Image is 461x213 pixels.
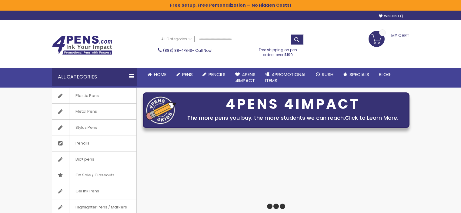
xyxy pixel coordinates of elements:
[179,114,406,122] div: The more pens you buy, the more students we can reach.
[158,34,195,44] a: All Categories
[379,14,403,18] a: Wishlist
[52,135,136,151] a: Pencils
[265,71,306,84] span: 4PROMOTIONAL ITEMS
[235,71,256,84] span: 4Pens 4impact
[69,104,103,119] span: Metal Pens
[182,71,193,78] span: Pens
[52,88,136,104] a: Plastic Pens
[338,68,374,81] a: Specials
[349,71,369,78] span: Specials
[69,151,100,167] span: Bic® pens
[69,135,95,151] span: Pencils
[163,48,212,53] span: - Call Now!
[52,120,136,135] a: Stylus Pens
[143,68,171,81] a: Home
[69,167,121,183] span: On Sale / Closeouts
[146,96,176,124] img: four_pen_logo.png
[52,68,137,86] div: All Categories
[345,114,398,121] a: Click to Learn More.
[209,71,225,78] span: Pencils
[374,68,396,81] a: Blog
[69,183,105,199] span: Gel Ink Pens
[52,35,112,55] img: 4Pens Custom Pens and Promotional Products
[154,71,166,78] span: Home
[52,183,136,199] a: Gel Ink Pens
[69,120,103,135] span: Stylus Pens
[52,167,136,183] a: On Sale / Closeouts
[322,71,333,78] span: Rush
[252,45,303,57] div: Free shipping on pen orders over $199
[179,98,406,111] div: 4PENS 4IMPACT
[379,71,391,78] span: Blog
[198,68,230,81] a: Pencils
[171,68,198,81] a: Pens
[260,68,311,88] a: 4PROMOTIONALITEMS
[163,48,192,53] a: (888) 88-4PENS
[52,104,136,119] a: Metal Pens
[311,68,338,81] a: Rush
[161,37,192,42] span: All Categories
[52,151,136,167] a: Bic® pens
[69,88,105,104] span: Plastic Pens
[230,68,260,88] a: 4Pens4impact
